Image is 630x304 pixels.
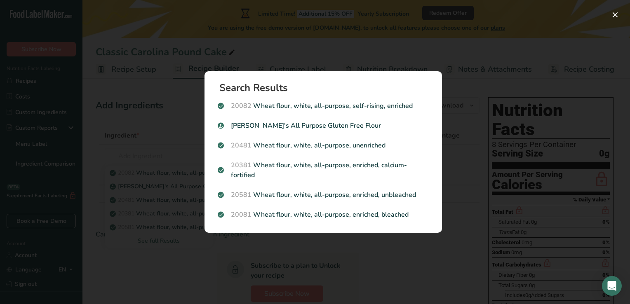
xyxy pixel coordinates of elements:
[602,276,622,296] div: Open Intercom Messenger
[218,101,429,111] p: Wheat flour, white, all-purpose, self-rising, enriched
[231,101,252,110] span: 20082
[218,160,429,180] p: Wheat flour, white, all-purpose, enriched, calcium-fortified
[218,210,429,220] p: Wheat flour, white, all-purpose, enriched, bleached
[231,190,252,199] span: 20581
[218,140,429,150] p: Wheat flour, white, all-purpose, unenriched
[218,190,429,200] p: Wheat flour, white, all-purpose, enriched, unbleached
[231,161,252,170] span: 20381
[218,121,429,131] p: [PERSON_NAME]'s All Purpose Gluten Free Flour
[231,141,252,150] span: 20481
[219,83,434,93] h1: Search Results
[231,210,252,219] span: 20081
